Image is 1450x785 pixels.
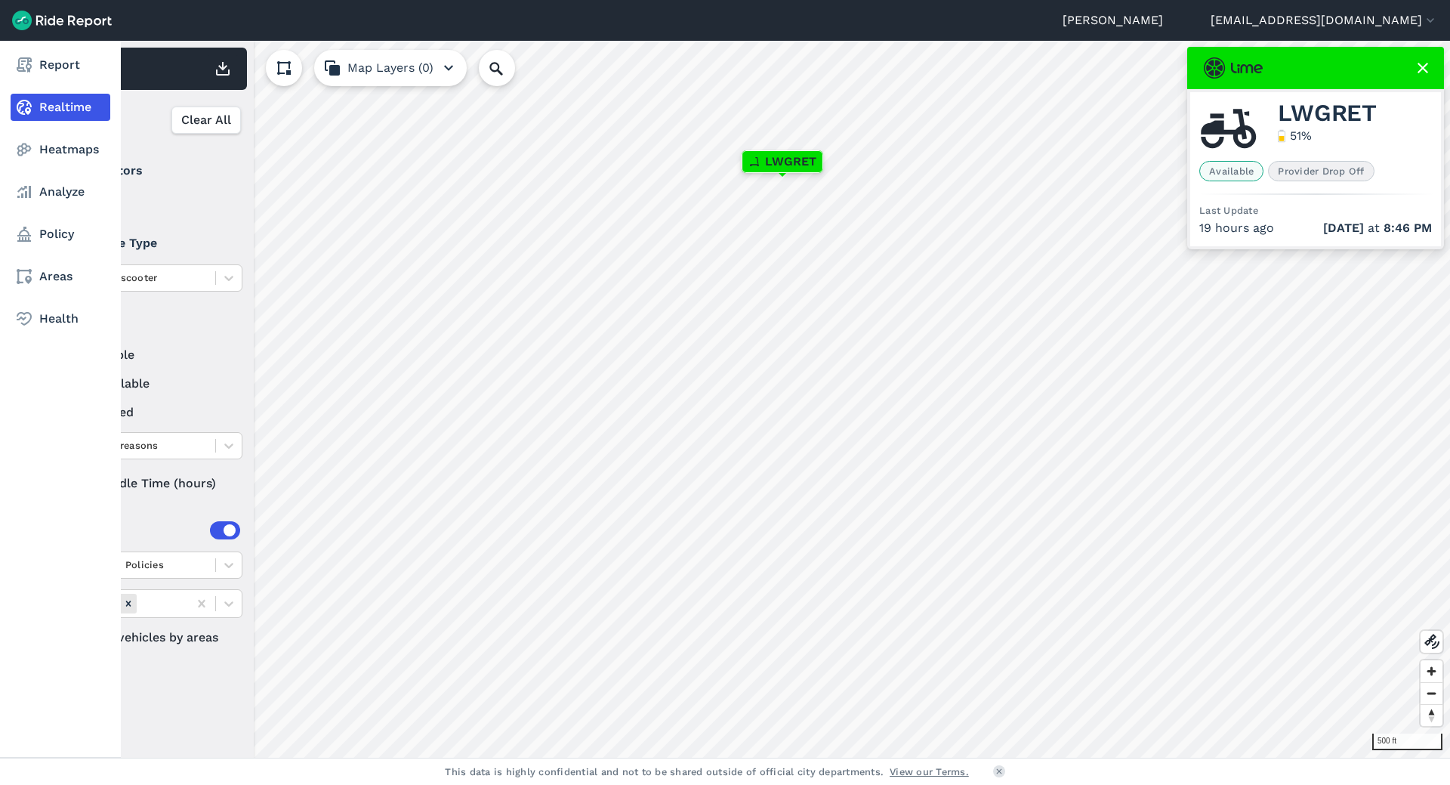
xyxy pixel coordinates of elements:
[11,221,110,248] a: Policy
[1204,57,1263,79] img: Lime
[1199,107,1257,149] img: Lime seated scooter
[11,51,110,79] a: Report
[61,403,242,422] label: reserved
[1421,682,1442,704] button: Zoom out
[1199,205,1258,216] span: Last Update
[479,50,539,86] input: Search Location or Vehicles
[61,375,242,393] label: unavailable
[11,263,110,290] a: Areas
[181,111,231,129] span: Clear All
[82,521,240,539] div: Areas
[1211,11,1438,29] button: [EMAIL_ADDRESS][DOMAIN_NAME]
[12,11,112,30] img: Ride Report
[11,94,110,121] a: Realtime
[61,509,240,552] summary: Areas
[61,222,240,264] summary: Vehicle Type
[1063,11,1163,29] a: [PERSON_NAME]
[61,346,242,364] label: available
[61,470,242,497] div: Idle Time (hours)
[120,594,137,613] div: Remove Areas (20)
[1421,660,1442,682] button: Zoom in
[1278,104,1377,122] span: LWGRET
[11,305,110,332] a: Health
[1323,219,1432,237] span: at
[61,150,240,192] summary: Operators
[1323,221,1364,235] span: [DATE]
[1199,219,1432,237] div: 19 hours ago
[890,765,969,779] a: View our Terms.
[11,178,110,206] a: Analyze
[1421,704,1442,726] button: Reset bearing to north
[61,192,242,210] label: Lime
[765,153,816,171] span: LWGRET
[1372,734,1442,750] div: 500 ft
[1384,221,1432,235] span: 8:46 PM
[171,107,241,134] button: Clear All
[48,41,1450,758] canvas: Map
[314,50,467,86] button: Map Layers (0)
[61,629,242,647] label: Filter vehicles by areas
[11,136,110,163] a: Heatmaps
[1199,161,1263,181] span: Available
[1268,161,1374,181] span: Provider Drop Off
[1290,127,1312,145] div: 51 %
[61,304,240,346] summary: Status
[55,97,247,144] div: Filter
